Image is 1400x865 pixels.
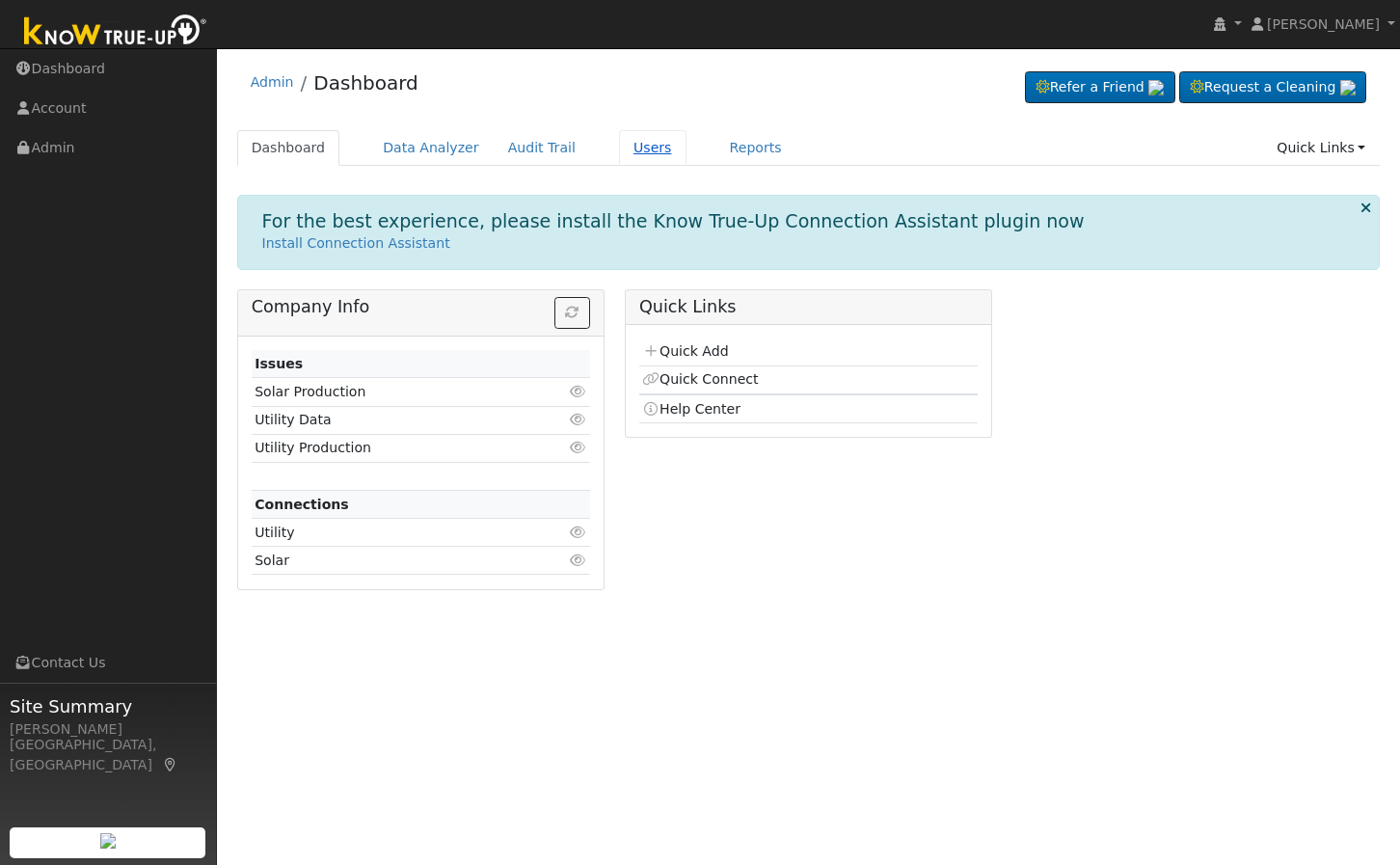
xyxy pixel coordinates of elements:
span: [PERSON_NAME] [1267,16,1380,32]
a: Admin [251,74,294,90]
td: Utility [252,519,535,547]
td: Utility Production [252,434,535,462]
a: Users [619,130,687,166]
a: Dashboard [313,71,418,95]
div: [GEOGRAPHIC_DATA], [GEOGRAPHIC_DATA] [10,735,206,775]
h1: For the best experience, please install the Know True-Up Connection Assistant plugin now [262,210,1085,232]
img: Know True-Up [14,11,217,54]
a: Quick Connect [642,371,758,387]
i: Click to view [570,441,587,454]
a: Request a Cleaning [1179,71,1366,104]
i: Click to view [570,413,587,426]
a: Audit Trail [494,130,590,166]
i: Click to view [570,526,587,539]
a: Data Analyzer [368,130,494,166]
h5: Company Info [252,297,590,317]
a: Refer a Friend [1025,71,1175,104]
img: retrieve [100,833,116,849]
i: Click to view [570,554,587,567]
a: Quick Links [1262,130,1380,166]
img: retrieve [1340,80,1356,95]
td: Solar Production [252,378,535,406]
h5: Quick Links [639,297,978,317]
td: Utility Data [252,406,535,434]
a: Map [162,757,179,772]
a: Quick Add [642,343,728,359]
a: Dashboard [237,130,340,166]
img: retrieve [1148,80,1164,95]
strong: Issues [255,356,303,371]
a: Install Connection Assistant [262,235,450,251]
td: Solar [252,547,535,575]
strong: Connections [255,497,349,512]
span: Site Summary [10,693,206,719]
a: Help Center [642,401,740,417]
div: [PERSON_NAME] [10,719,206,740]
a: Reports [715,130,796,166]
i: Click to view [570,385,587,398]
